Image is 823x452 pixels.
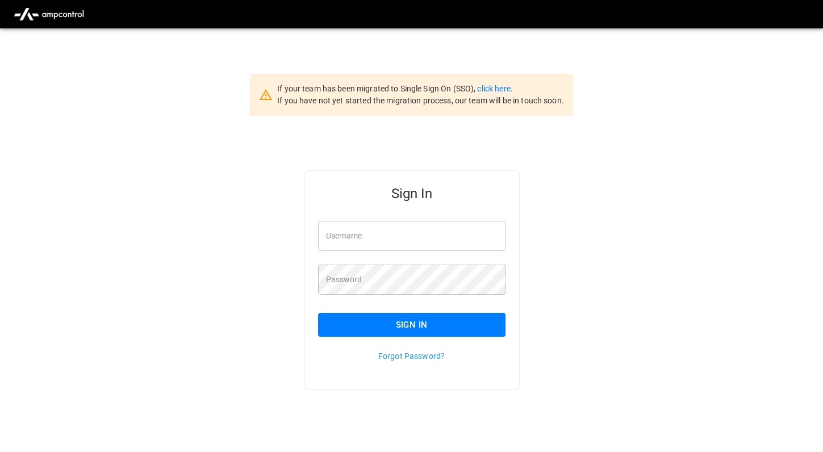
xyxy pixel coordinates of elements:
[318,313,506,337] button: Sign In
[318,185,506,203] h5: Sign In
[277,96,564,105] span: If you have not yet started the migration process, our team will be in touch soon.
[318,350,506,362] p: Forgot Password?
[277,84,477,93] span: If your team has been migrated to Single Sign On (SSO),
[9,3,89,25] img: ampcontrol.io logo
[477,84,512,93] a: click here.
